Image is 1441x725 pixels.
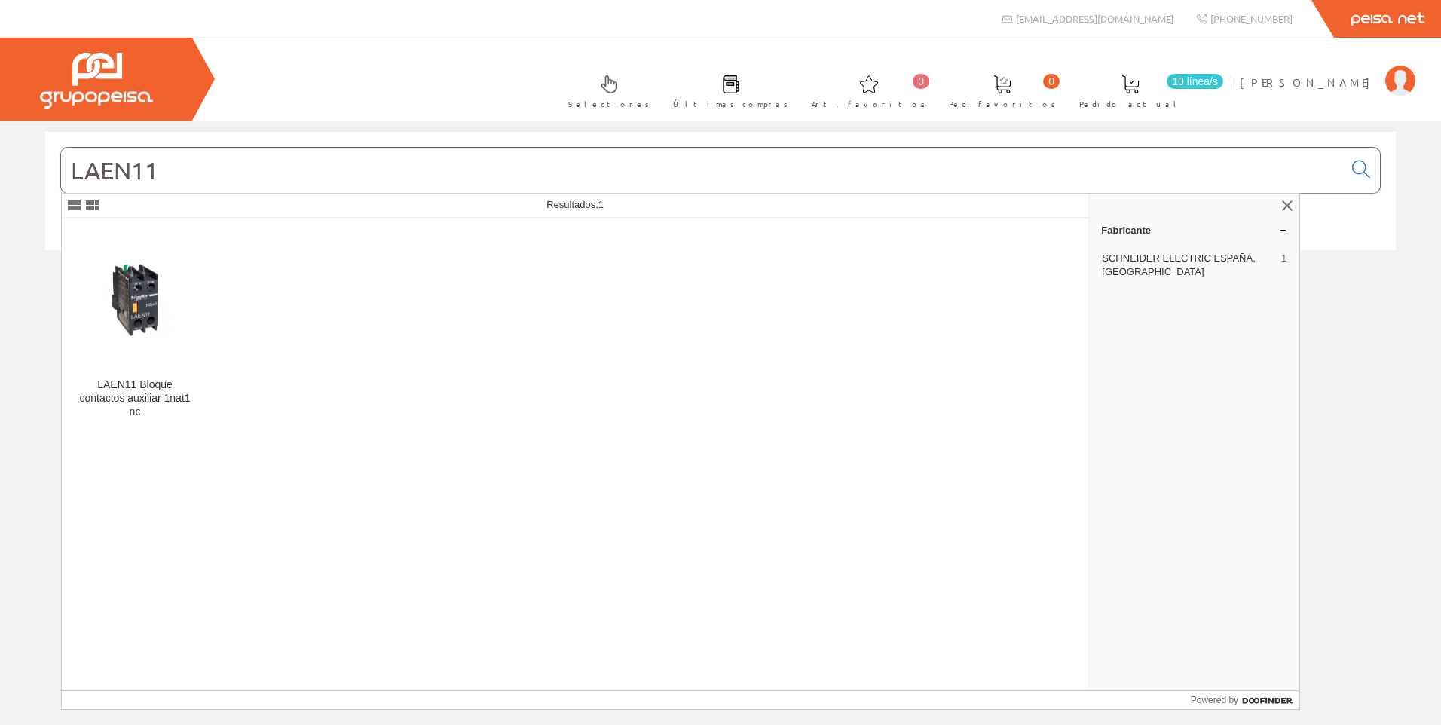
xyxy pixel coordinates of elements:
span: SCHNEIDER ELECTRIC ESPAÑA, [GEOGRAPHIC_DATA] [1102,252,1275,279]
a: Fabricante [1089,218,1299,242]
a: [PERSON_NAME] [1240,63,1415,77]
span: Pedido actual [1079,96,1182,112]
span: Últimas compras [673,96,788,112]
img: LAEN11 Bloque contactos auxiliar 1nat1 nc [74,258,196,339]
span: 0 [913,74,929,89]
a: 10 línea/s Pedido actual [1064,63,1227,118]
span: Resultados: [546,199,604,210]
span: [PERSON_NAME] [1240,75,1378,90]
div: LAEN11 Bloque contactos auxiliar 1nat1 nc [74,378,196,419]
span: Selectores [568,96,650,112]
span: 1 [598,199,604,210]
div: © Grupo Peisa [45,269,1396,282]
span: [EMAIL_ADDRESS][DOMAIN_NAME] [1016,12,1173,25]
img: Grupo Peisa [40,53,153,109]
a: LAEN11 Bloque contactos auxiliar 1nat1 nc LAEN11 Bloque contactos auxiliar 1nat1 nc [62,219,208,436]
span: Art. favoritos [812,96,925,112]
span: 1 [1281,252,1286,279]
span: 0 [1043,74,1060,89]
span: 10 línea/s [1167,74,1223,89]
a: Selectores [553,63,657,118]
span: [PHONE_NUMBER] [1210,12,1293,25]
span: Powered by [1191,693,1238,707]
span: Ped. favoritos [949,96,1056,112]
a: Últimas compras [658,63,796,118]
input: Buscar... [61,148,1343,193]
a: Powered by [1191,691,1300,709]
